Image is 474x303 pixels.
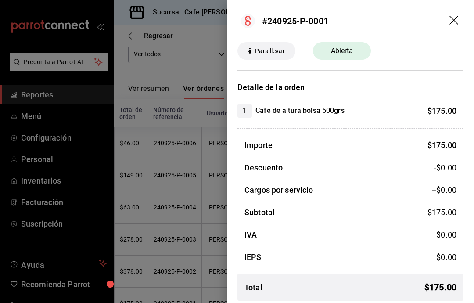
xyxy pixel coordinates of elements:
[255,105,345,116] h4: Café de altura bolsa 500grs
[237,105,252,116] span: 1
[434,162,456,173] span: -$0.00
[244,184,313,196] h3: Cargos por servicio
[436,230,456,239] span: $ 0.00
[436,252,456,262] span: $ 0.00
[427,106,456,115] span: $ 175.00
[237,81,463,93] h3: Detalle de la orden
[244,206,275,218] h3: Subtotal
[449,16,460,26] button: drag
[244,229,257,241] h3: IVA
[244,281,262,293] h3: Total
[427,208,456,217] span: $ 175.00
[424,281,456,294] span: $ 175.00
[244,251,262,263] h3: IEPS
[244,139,273,151] h3: Importe
[432,184,456,196] span: +$ 0.00
[326,46,359,56] span: Abierta
[251,47,288,56] span: Para llevar
[427,141,456,150] span: $ 175.00
[262,14,328,28] div: #240925-P-0001
[244,162,283,173] h3: Descuento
